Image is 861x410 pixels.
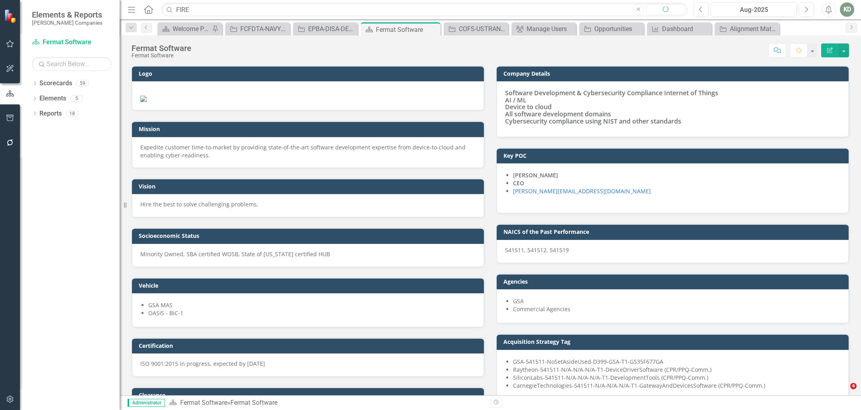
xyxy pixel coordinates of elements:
h3: Vision [139,183,480,189]
div: Fermat Software [376,25,438,35]
h3: Logo [139,71,480,77]
div: Fermat Software [230,399,277,406]
div: Fermat Software [132,44,191,53]
div: Dashboard [662,24,710,34]
div: Manage Users [527,24,574,34]
li: SiliconLabs-541511-N/A-N/A-N/A-T1-DevelopmentTools (CPR/PPQ-Comm.) [513,374,840,382]
div: » [169,398,484,408]
button: KD [840,2,854,17]
a: Manage Users [513,24,574,34]
a: [PERSON_NAME][EMAIL_ADDRESS][DOMAIN_NAME] [513,187,651,195]
input: Search ClearPoint... [161,3,688,17]
li: Raytheon-541511-N/A-N/A-N/A-T1-DeviceDriverSoftware (CPR/PPQ-Comm.) [513,366,840,374]
li: CarnegieTechnologies-541511-N/A-N/A-N/A-T1-GatewayAndDevicesSoftware (CPR/PPQ-Comm.) [513,382,840,390]
h3: Acquisition Strategy Tag [503,339,845,345]
img: ClearPoint Strategy [4,9,18,23]
strong: [PERSON_NAME] [513,171,558,179]
strong: CEO [513,179,524,187]
div: Welcome Page [173,24,210,34]
strong: Software Development & Cybersecurity Compliance Internet of Things [505,88,718,97]
img: mceclip0%20v12.png [140,96,476,102]
p: Hire the best to solve challenging problems. [140,200,476,208]
div: Opportunities [594,24,642,34]
span: Administrator [128,399,165,407]
a: Welcome Page [159,24,210,34]
a: EPBA-DISA-DEFENSE-232322 (ECONOMIC PROCUREMENT AND BUSINESS ANALYTICS) [295,24,356,34]
a: FCFDTA-NAVY-SEAPORT-255372: FORCE COMBATIVES AND FORCE DEVELOPMENT TRAINING ANALYST (SEAPORT NXG) [227,24,288,34]
a: Reports [39,109,62,118]
a: Scorecards [39,79,72,88]
div: Fermat Software [132,53,191,59]
a: Opportunities [581,24,642,34]
h3: Company Details [503,71,845,77]
li: OASIS - BiC-1 [148,309,476,317]
p: ISO 9001:2015 in progress, expected by [DATE] [140,360,476,368]
h3: Agencies [503,279,845,284]
iframe: Intercom live chat [834,383,853,402]
a: Alignment Matrix [717,24,777,34]
a: Dashboard [649,24,710,34]
h3: Clearance [139,392,480,398]
h3: AI / ML Device to cloud All software development domains Cybersecurity compliance using NIST and ... [505,90,840,125]
li: GSA-541511-NoSetAsideUsed-D399-GSA-T1-GS35F677GA [513,358,840,366]
div: Aug-2025 [714,5,794,15]
span: Minority Owned, SBA certified WOSB, State of [US_STATE] certified HUB [140,250,330,258]
div: 5 [70,95,83,102]
span: 4 [850,383,857,389]
h3: NAICS of the Past Performance [503,229,845,235]
li: GSA MAS [148,301,476,309]
div: Alignment Matrix [730,24,777,34]
div: COFS-USTRANSCOM-DEFENSE-254897: CYBERSPACE OPERATIONS FORCES AND SUPPORT (COF) [459,24,506,34]
a: Elements [39,94,66,103]
li: Commercial Agencies [513,305,840,313]
div: EPBA-DISA-DEFENSE-232322 (ECONOMIC PROCUREMENT AND BUSINESS ANALYTICS) [308,24,356,34]
li: GSA [513,297,840,305]
a: Fermat Software [180,399,227,406]
h3: Socioeconomic Status [139,233,480,239]
h3: Vehicle [139,282,480,288]
div: FCFDTA-NAVY-SEAPORT-255372: FORCE COMBATIVES AND FORCE DEVELOPMENT TRAINING ANALYST (SEAPORT NXG) [240,24,288,34]
p: Expedite customer time-to-market by providing state-of-the-art software development expertise fro... [140,143,476,159]
h3: Certification [139,343,480,349]
div: 59 [76,80,89,87]
a: COFS-USTRANSCOM-DEFENSE-254897: CYBERSPACE OPERATIONS FORCES AND SUPPORT (COF) [446,24,506,34]
a: Fermat Software [32,38,112,47]
div: 18 [66,110,79,117]
p: 541511, 541512, 541519 [505,246,840,254]
span: Elements & Reports [32,10,102,20]
input: Search Below... [32,57,112,71]
small: [PERSON_NAME] Companies [32,20,102,26]
h3: Key POC [503,153,845,159]
button: Aug-2025 [711,2,797,17]
h3: Mission [139,126,480,132]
